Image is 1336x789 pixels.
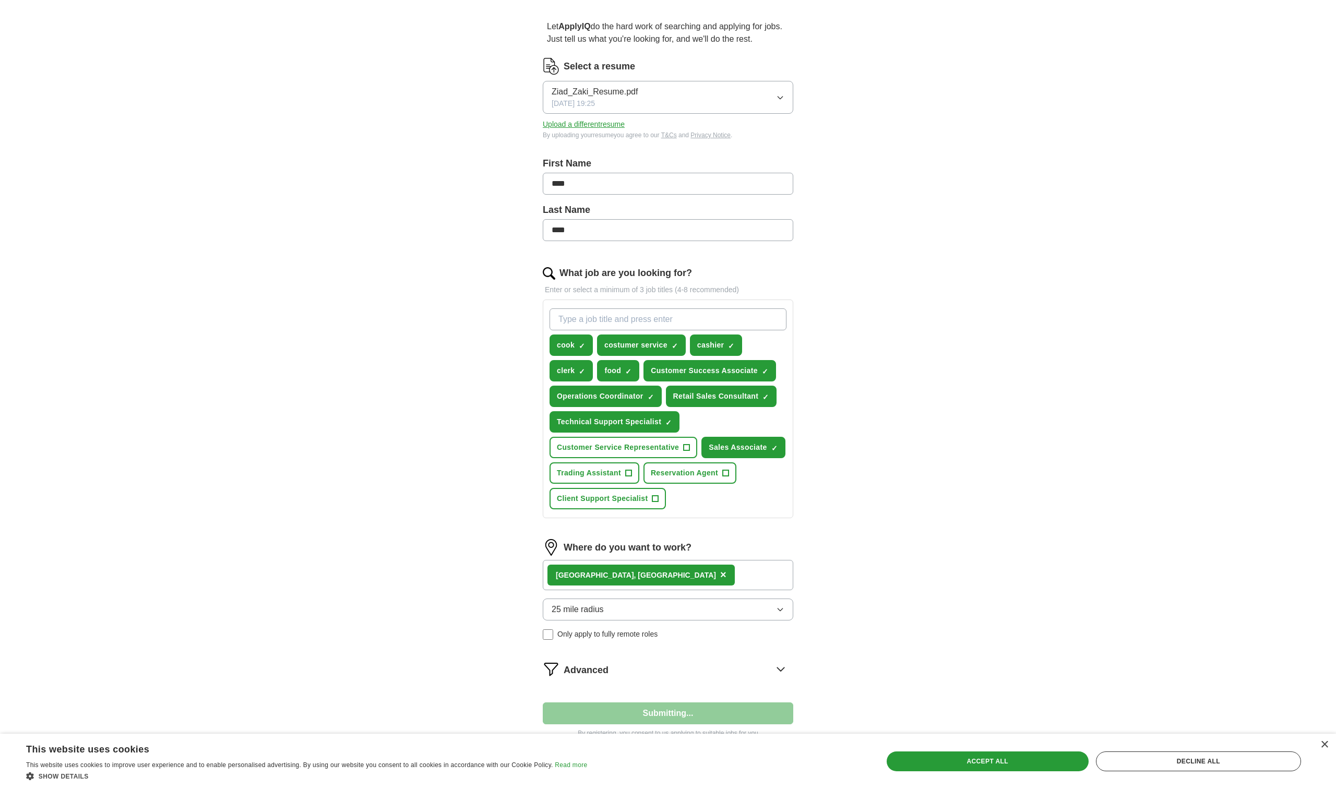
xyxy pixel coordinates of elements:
[651,468,718,479] span: Reservation Agent
[550,386,662,407] button: Operations Coordinator✓
[39,773,89,780] span: Show details
[604,365,621,376] span: food
[564,541,691,555] label: Where do you want to work?
[557,442,679,453] span: Customer Service Representative
[26,771,587,781] div: Show details
[543,81,793,114] button: Ziad_Zaki_Resume.pdf[DATE] 19:25
[550,360,593,381] button: clerk✓
[543,629,553,640] input: Only apply to fully remote roles
[665,419,672,427] span: ✓
[697,340,724,351] span: cashier
[643,360,776,381] button: Customer Success Associate✓
[690,131,731,139] a: Privacy Notice
[709,442,767,453] span: Sales Associate
[604,340,667,351] span: costumer service
[552,98,595,109] span: [DATE] 19:25
[579,367,585,376] span: ✓
[552,603,604,616] span: 25 mile radius
[557,416,661,427] span: Technical Support Specialist
[648,393,654,401] span: ✓
[550,462,639,484] button: Trading Assistant
[887,751,1089,771] div: Accept all
[1096,751,1301,771] div: Decline all
[550,437,697,458] button: Customer Service Representative
[543,702,793,724] button: Submitting...
[661,131,677,139] a: T&Cs
[651,365,758,376] span: Customer Success Associate
[643,462,736,484] button: Reservation Agent
[543,661,559,677] img: filter
[720,567,726,583] button: ×
[550,488,666,509] button: Client Support Specialist
[556,570,716,581] div: , [GEOGRAPHIC_DATA]
[557,391,643,402] span: Operations Coordinator
[557,629,658,640] span: Only apply to fully remote roles
[559,266,692,280] label: What job are you looking for?
[720,569,726,580] span: ×
[597,360,639,381] button: food✓
[625,367,631,376] span: ✓
[550,334,593,356] button: cook✓
[550,411,679,433] button: Technical Support Specialist✓
[543,16,793,50] p: Let do the hard work of searching and applying for jobs. Just tell us what you're looking for, an...
[673,391,759,402] span: Retail Sales Consultant
[762,367,768,376] span: ✓
[543,119,625,130] button: Upload a differentresume
[555,761,587,769] a: Read more, opens a new window
[690,334,742,356] button: cashier✓
[543,203,793,217] label: Last Name
[771,444,778,452] span: ✓
[564,663,609,677] span: Advanced
[701,437,785,458] button: Sales Associate✓
[728,342,734,350] span: ✓
[672,342,678,350] span: ✓
[557,340,575,351] span: cook
[543,539,559,556] img: location.png
[550,308,786,330] input: Type a job title and press enter
[556,571,634,579] strong: [GEOGRAPHIC_DATA]
[1320,741,1328,749] div: Close
[543,728,793,738] p: By registering, you consent to us applying to suitable jobs for you
[557,493,648,504] span: Client Support Specialist
[666,386,777,407] button: Retail Sales Consultant✓
[543,599,793,620] button: 25 mile radius
[579,342,585,350] span: ✓
[597,334,686,356] button: costumer service✓
[543,130,793,140] div: By uploading your resume you agree to our and .
[543,267,555,280] img: search.png
[557,365,575,376] span: clerk
[557,468,621,479] span: Trading Assistant
[26,740,561,756] div: This website uses cookies
[26,761,553,769] span: This website uses cookies to improve user experience and to enable personalised advertising. By u...
[543,157,793,171] label: First Name
[543,58,559,75] img: CV Icon
[552,86,638,98] span: Ziad_Zaki_Resume.pdf
[543,284,793,295] p: Enter or select a minimum of 3 job titles (4-8 recommended)
[762,393,769,401] span: ✓
[564,59,635,74] label: Select a resume
[558,22,590,31] strong: ApplyIQ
